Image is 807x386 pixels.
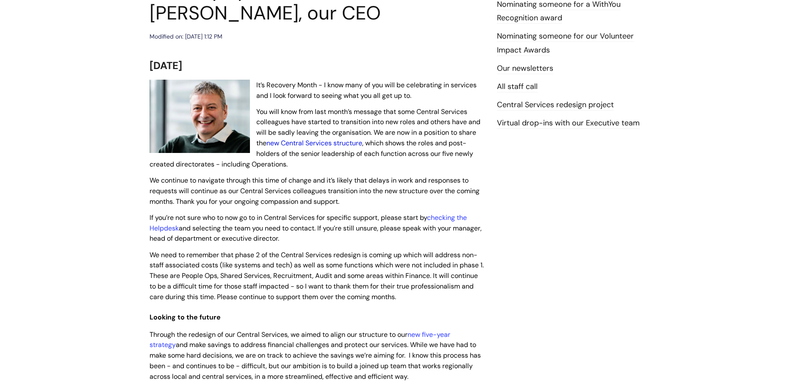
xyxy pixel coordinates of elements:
[266,139,362,147] a: new Central Services structure
[256,81,477,100] span: It’s Recovery Month - I know many of you will be celebrating in services and I look forward to se...
[497,100,614,111] a: Central Services redesign project
[150,213,467,233] a: checking the Helpdesk
[497,118,640,129] a: Virtual drop-ins with our Executive team
[497,31,634,56] a: Nominating someone for our Volunteer Impact Awards
[150,213,482,243] span: If you’re not sure who to now go to in Central Services for specific support, please start by and...
[497,63,553,74] a: Our newsletters
[150,250,484,301] span: We need to remember that phase 2 of the Central Services redesign is coming up which will address...
[150,80,250,153] img: WithYou Chief Executive Simon Phillips pictured looking at the camera and smiling
[150,313,221,322] span: Looking to the future
[497,81,538,92] a: All staff call
[150,107,480,169] span: You will know from last month’s message that some Central Services colleagues have started to tra...
[150,176,480,206] span: We continue to navigate through this time of change and it’s likely that delays in work and respo...
[150,31,222,42] div: Modified on: [DATE] 1:12 PM
[150,59,182,72] span: [DATE]
[150,330,481,381] span: Through the redesign of our Central Services, we aimed to align our structure to our and make sav...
